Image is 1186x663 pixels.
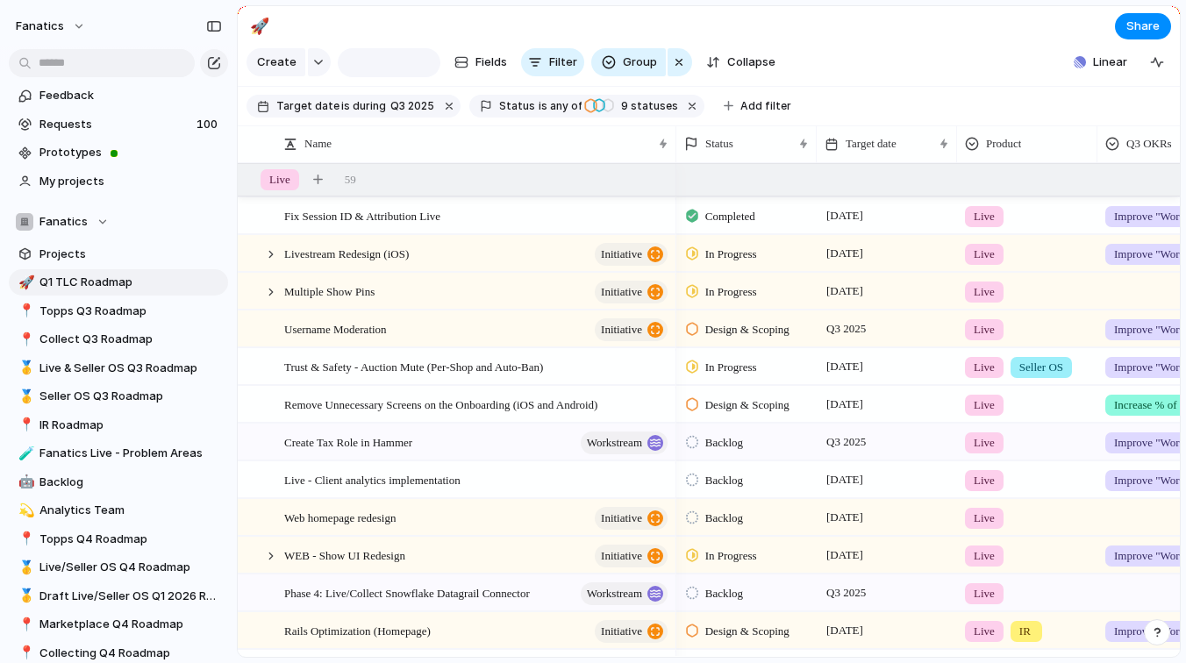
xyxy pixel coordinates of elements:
[974,547,995,565] span: Live
[16,559,33,576] button: 🥇
[1126,18,1160,35] span: Share
[39,303,222,320] span: Topps Q3 Roadmap
[705,623,789,640] span: Design & Scoping
[583,96,682,116] button: 9 statuses
[822,205,868,226] span: [DATE]
[350,98,386,114] span: during
[601,280,642,304] span: initiative
[18,273,31,293] div: 🚀
[846,135,897,153] span: Target date
[39,645,222,662] span: Collecting Q4 Roadmap
[39,502,222,519] span: Analytics Team
[246,48,305,76] button: Create
[822,620,868,641] span: [DATE]
[257,53,296,71] span: Create
[9,554,228,581] a: 🥇Live/Seller OS Q4 Roadmap
[9,111,228,138] a: Requests100
[601,544,642,568] span: initiative
[284,205,440,225] span: Fix Session ID & Attribution Live
[595,507,668,530] button: initiative
[39,246,222,263] span: Projects
[390,98,434,114] span: Q3 2025
[387,96,438,116] button: Q3 2025
[16,588,33,605] button: 🥇
[727,53,775,71] span: Collapse
[16,616,33,633] button: 📍
[9,298,228,324] a: 📍Topps Q3 Roadmap
[9,326,228,353] a: 📍Collect Q3 Roadmap
[601,317,642,342] span: initiative
[16,417,33,434] button: 📍
[39,213,88,231] span: Fanatics
[18,529,31,549] div: 📍
[547,98,582,114] span: any of
[705,434,743,452] span: Backlog
[974,208,995,225] span: Live
[595,318,668,341] button: initiative
[587,581,642,606] span: workstream
[822,469,868,490] span: [DATE]
[9,611,228,638] div: 📍Marketplace Q4 Roadmap
[18,301,31,321] div: 📍
[705,283,757,301] span: In Progress
[8,12,95,40] button: fanatics
[587,431,642,455] span: workstream
[539,98,547,114] span: is
[16,531,33,548] button: 📍
[39,274,222,291] span: Q1 TLC Roadmap
[18,558,31,578] div: 🥇
[974,585,995,602] span: Live
[284,507,396,527] span: Web homepage redesign
[616,99,631,112] span: 9
[39,331,222,348] span: Collect Q3 Roadmap
[39,417,222,434] span: IR Roadmap
[16,360,33,377] button: 🥇
[1067,49,1134,75] button: Linear
[822,394,868,415] span: [DATE]
[699,48,782,76] button: Collapse
[284,356,543,376] span: Trust & Safety - Auction Mute (Per-Shop and Auto-Ban)
[9,497,228,524] div: 💫Analytics Team
[16,645,33,662] button: 📍
[9,383,228,410] a: 🥇Seller OS Q3 Roadmap
[705,246,757,263] span: In Progress
[822,507,868,528] span: [DATE]
[284,394,597,414] span: Remove Unnecessary Screens on the Onboarding (iOS and Android)
[18,586,31,606] div: 🥇
[974,321,995,339] span: Live
[284,545,405,565] span: WEB - Show UI Redesign
[284,431,412,452] span: Create Tax Role in Hammer
[9,412,228,438] div: 📍IR Roadmap
[595,620,668,643] button: initiative
[616,98,678,114] span: statuses
[284,582,530,602] span: Phase 4: Live/Collect Snowflake Datagrail Connector
[18,643,31,663] div: 📍
[304,135,332,153] span: Name
[18,415,31,435] div: 📍
[16,18,64,35] span: fanatics
[475,53,507,71] span: Fields
[39,559,222,576] span: Live/Seller OS Q4 Roadmap
[740,98,791,114] span: Add filter
[18,472,31,492] div: 🤖
[822,582,870,603] span: Q3 2025
[822,356,868,377] span: [DATE]
[447,48,514,76] button: Fields
[974,434,995,452] span: Live
[9,583,228,610] a: 🥇Draft Live/Seller OS Q1 2026 Roadmap
[16,274,33,291] button: 🚀
[705,585,743,602] span: Backlog
[9,269,228,296] a: 🚀Q1 TLC Roadmap
[986,135,1021,153] span: Product
[16,388,33,405] button: 🥇
[822,318,870,339] span: Q3 2025
[250,14,269,38] div: 🚀
[18,615,31,635] div: 📍
[269,171,290,189] span: Live
[9,355,228,381] a: 🥇Live & Seller OS Q3 Roadmap
[705,208,755,225] span: Completed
